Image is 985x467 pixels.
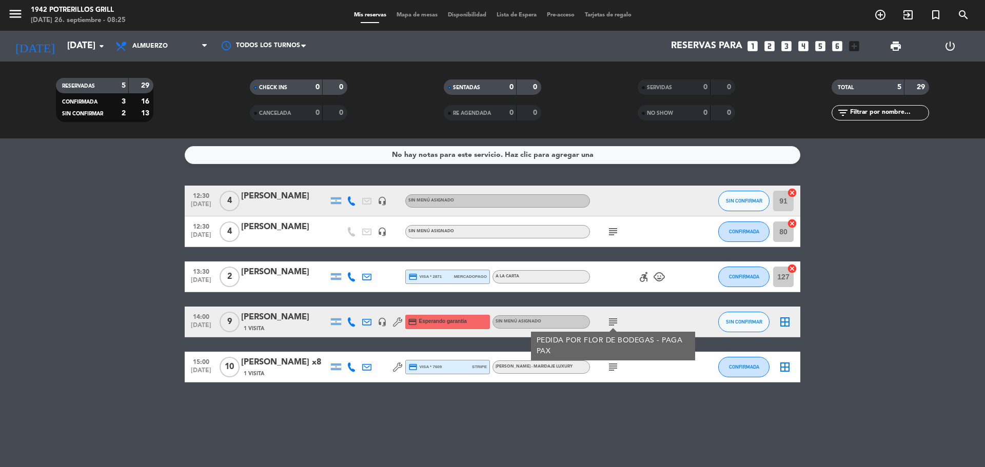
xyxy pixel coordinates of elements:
[496,319,541,323] span: Sin menú asignado
[378,317,387,327] i: headset_mic
[718,312,770,332] button: SIN CONFIRMAR
[837,107,849,119] i: filter_list
[787,263,797,274] i: cancel
[188,220,214,232] span: 12:30
[718,357,770,377] button: CONFIRMADA
[62,99,97,105] span: CONFIRMADA
[533,109,539,116] strong: 0
[349,12,391,18] span: Mis reservas
[537,335,690,357] div: PEDIDA POR FLOR DE BODEGAS - PAGA PAX
[647,85,672,90] span: SERVIDAS
[746,39,759,53] i: looks_one
[220,267,240,287] span: 2
[408,229,454,233] span: Sin menú asignado
[779,316,791,328] i: border_all
[849,107,929,118] input: Filtrar por nombre...
[580,12,637,18] span: Tarjetas de regalo
[729,274,759,279] span: CONFIRMADA
[419,317,467,326] span: Esperando garantía
[890,40,902,52] span: print
[703,84,707,91] strong: 0
[653,271,665,283] i: child_care
[787,188,797,198] i: cancel
[339,109,345,116] strong: 0
[607,316,619,328] i: subject
[727,109,733,116] strong: 0
[8,6,23,25] button: menu
[122,98,126,105] strong: 3
[408,317,417,327] i: credit_card
[671,41,742,51] span: Reservas para
[496,274,519,278] span: A LA CARTA
[607,226,619,238] i: subject
[703,109,707,116] strong: 0
[220,312,240,332] span: 9
[647,111,673,116] span: NO SHOW
[874,9,887,21] i: add_circle_outline
[780,39,793,53] i: looks_3
[542,12,580,18] span: Pre-acceso
[220,357,240,377] span: 10
[132,43,168,50] span: Almuerzo
[188,355,214,367] span: 15:00
[607,361,619,373] i: subject
[188,322,214,334] span: [DATE]
[31,5,126,15] div: 1942 Potrerillos Grill
[453,85,480,90] span: SENTADAS
[454,273,487,280] span: mercadopago
[726,319,762,324] span: SIN CONFIRMAR
[62,111,103,116] span: SIN CONFIRMAR
[220,191,240,211] span: 4
[316,109,320,116] strong: 0
[8,35,62,57] i: [DATE]
[188,367,214,379] span: [DATE]
[787,218,797,229] i: cancel
[729,364,759,370] span: CONFIRMADA
[378,196,387,206] i: headset_mic
[930,9,942,21] i: turned_in_not
[727,84,733,91] strong: 0
[188,277,214,289] span: [DATE]
[141,98,151,105] strong: 16
[95,40,108,52] i: arrow_drop_down
[957,9,970,21] i: search
[316,84,320,91] strong: 0
[378,227,387,236] i: headset_mic
[763,39,776,53] i: looks_two
[408,362,442,372] span: visa * 7609
[141,110,151,117] strong: 13
[729,229,759,234] span: CONFIRMADA
[509,109,514,116] strong: 0
[831,39,844,53] i: looks_6
[259,85,287,90] span: CHECK INS
[509,84,514,91] strong: 0
[443,12,491,18] span: Disponibilidad
[453,111,491,116] span: RE AGENDADA
[838,85,854,90] span: TOTAL
[188,189,214,201] span: 12:30
[31,15,126,26] div: [DATE] 26. septiembre - 08:25
[491,12,542,18] span: Lista de Espera
[62,84,95,89] span: RESERVADAS
[718,191,770,211] button: SIN CONFIRMAR
[408,272,442,281] span: visa * 2871
[814,39,827,53] i: looks_5
[188,310,214,322] span: 14:00
[848,39,861,53] i: add_box
[122,82,126,89] strong: 5
[241,356,328,369] div: [PERSON_NAME] x8
[259,111,291,116] span: CANCELADA
[779,361,791,373] i: border_all
[392,149,594,161] div: No hay notas para este servicio. Haz clic para agregar una
[408,362,418,372] i: credit_card
[472,363,487,370] span: stripe
[241,190,328,203] div: [PERSON_NAME]
[533,84,539,91] strong: 0
[244,324,264,333] span: 1 Visita
[188,201,214,213] span: [DATE]
[718,267,770,287] button: CONFIRMADA
[188,265,214,277] span: 13:30
[241,220,328,234] div: [PERSON_NAME]
[496,364,573,369] span: [PERSON_NAME] - Maridaje Luxury
[241,311,328,324] div: [PERSON_NAME]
